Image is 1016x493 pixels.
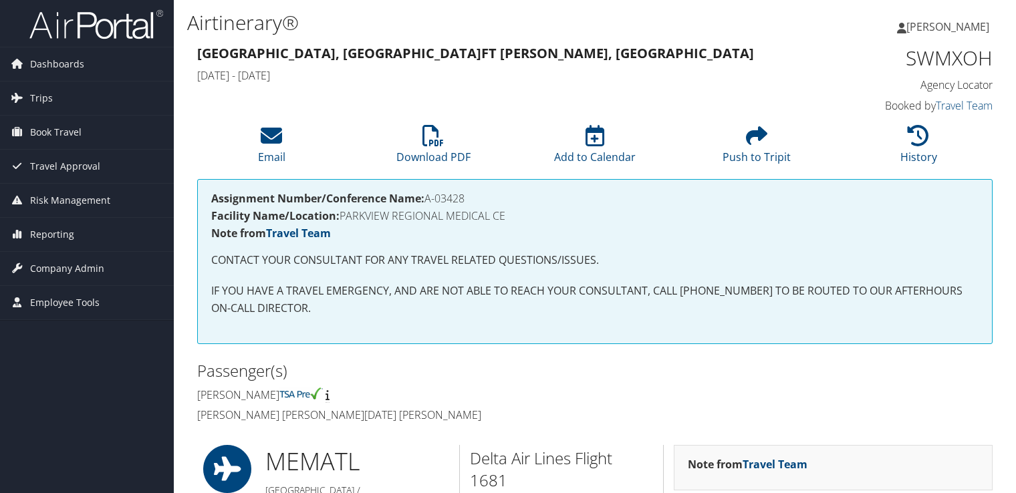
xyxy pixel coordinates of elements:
[211,210,979,221] h4: PARKVIEW REGIONAL MEDICAL CE
[809,77,993,92] h4: Agency Locator
[30,81,53,115] span: Trips
[470,447,653,492] h2: Delta Air Lines Flight 1681
[197,359,585,382] h2: Passenger(s)
[900,132,937,164] a: History
[211,226,331,240] strong: Note from
[30,184,110,217] span: Risk Management
[279,387,323,399] img: tsa-precheck.png
[554,132,636,164] a: Add to Calendar
[809,44,993,72] h1: SWMXOH
[30,150,100,183] span: Travel Approval
[688,457,807,472] strong: Note from
[197,68,789,83] h4: [DATE] - [DATE]
[197,44,754,62] strong: [GEOGRAPHIC_DATA], [GEOGRAPHIC_DATA] Ft [PERSON_NAME], [GEOGRAPHIC_DATA]
[30,252,104,285] span: Company Admin
[809,98,993,113] h4: Booked by
[30,116,82,149] span: Book Travel
[897,7,1003,47] a: [PERSON_NAME]
[723,132,791,164] a: Push to Tripit
[187,9,731,37] h1: Airtinerary®
[265,445,449,478] h1: MEM ATL
[906,19,989,34] span: [PERSON_NAME]
[936,98,993,113] a: Travel Team
[211,191,424,206] strong: Assignment Number/Conference Name:
[258,132,285,164] a: Email
[211,252,979,269] p: CONTACT YOUR CONSULTANT FOR ANY TRAVEL RELATED QUESTIONS/ISSUES.
[743,457,807,472] a: Travel Team
[30,218,74,251] span: Reporting
[396,132,471,164] a: Download PDF
[30,286,100,319] span: Employee Tools
[211,193,979,204] h4: A-03428
[211,283,979,317] p: IF YOU HAVE A TRAVEL EMERGENCY, AND ARE NOT ABLE TO REACH YOUR CONSULTANT, CALL [PHONE_NUMBER] TO...
[197,387,585,402] h4: [PERSON_NAME]
[29,9,163,40] img: airportal-logo.png
[30,47,84,81] span: Dashboards
[211,208,340,223] strong: Facility Name/Location:
[197,407,585,422] h4: [PERSON_NAME] [PERSON_NAME][DATE] [PERSON_NAME]
[266,226,331,240] a: Travel Team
